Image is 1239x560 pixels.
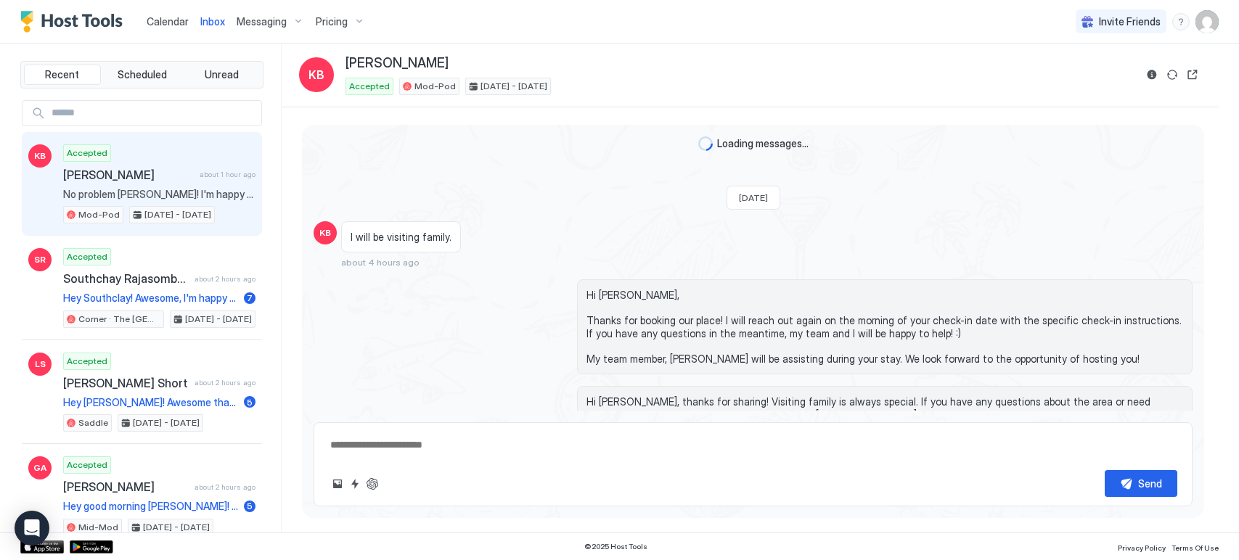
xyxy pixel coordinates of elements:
button: Sync reservation [1164,66,1181,83]
span: [DATE] - [DATE] [143,521,210,534]
div: User profile [1195,10,1219,33]
span: 7 [247,292,253,303]
span: Hey Southclay! Awesome, I'm happy to hear everything is going great :) Hope you have a great day.... [63,292,238,305]
span: Southchay Rajasombath [63,271,189,286]
div: tab-group [20,61,263,88]
span: 5 [247,397,253,408]
input: Input Field [46,101,261,125]
span: Accepted [67,355,107,368]
span: Hey good morning [PERSON_NAME]! I'm sorry for the delayed response, and thank you for letting us ... [63,500,238,513]
span: Pricing [316,15,348,28]
span: [DATE] [739,192,768,203]
div: Send [1138,476,1162,491]
a: Google Play Store [70,540,113,553]
span: about 1 hour ago [200,170,255,179]
a: App Store [20,540,64,553]
div: menu [1172,13,1190,30]
a: Inbox [200,14,225,29]
span: KB [34,149,46,162]
span: © 2025 Host Tools [584,542,647,551]
span: [PERSON_NAME] [345,55,449,72]
span: Terms Of Use [1171,543,1219,552]
span: Accepted [67,250,107,263]
span: about 2 hours ago [195,482,255,492]
span: GA [33,461,46,474]
a: Calendar [147,14,189,29]
button: Open reservation [1184,66,1201,83]
span: Loading messages... [717,137,809,150]
span: Messaging [237,15,287,28]
span: No problem [PERSON_NAME]! I'm happy to help :) Enjoy your stay! [63,188,255,201]
span: about 4 hours ago [341,257,420,268]
span: about 2 hours ago [195,274,255,284]
span: Calendar [147,15,189,28]
span: Hi [PERSON_NAME], Thanks for booking our place! I will reach out again on the morning of your che... [586,289,1183,365]
span: Saddle [78,416,108,429]
span: Scheduled [118,68,167,81]
a: Terms Of Use [1171,539,1219,554]
span: [DATE] - [DATE] [133,416,200,429]
span: [PERSON_NAME] [63,168,194,182]
span: [DATE] - [DATE] [185,313,252,326]
button: Send [1105,470,1177,497]
span: [DATE] - [DATE] [144,208,211,221]
span: Hey [PERSON_NAME]! Awesome thank you for letting us know :) Hope you enjoyed your stay! Safe trav... [63,396,238,409]
span: [PERSON_NAME] [63,479,189,494]
button: Upload image [329,475,346,493]
span: [PERSON_NAME] Short [63,376,189,390]
button: Unread [183,65,260,85]
span: Mid-Mod [78,521,118,534]
button: Scheduled [104,65,181,85]
span: Unread [205,68,239,81]
span: Hi [PERSON_NAME], thanks for sharing! Visiting family is always special. If you have any question... [586,395,1183,421]
span: Invite Friends [1099,15,1161,28]
span: Accepted [349,80,390,93]
span: Corner · The [GEOGRAPHIC_DATA] [78,313,160,326]
span: Recent [45,68,79,81]
span: [DATE] - [DATE] [481,80,547,93]
a: Privacy Policy [1118,539,1166,554]
span: about 2 hours ago [195,378,255,387]
div: loading [698,136,713,151]
span: I will be visiting family. [351,231,451,244]
span: KB [319,226,331,239]
span: LS [35,358,46,371]
button: Reservation information [1143,66,1161,83]
button: ChatGPT Auto Reply [364,475,381,493]
button: Quick reply [346,475,364,493]
span: Mod-Pod [78,208,120,221]
span: Privacy Policy [1118,543,1166,552]
span: Inbox [200,15,225,28]
span: 5 [247,501,253,511]
a: Host Tools Logo [20,11,129,33]
span: KB [308,66,324,83]
div: Open Intercom Messenger [15,511,49,545]
span: Accepted [67,147,107,160]
span: SR [34,253,46,266]
button: Recent [24,65,101,85]
span: Accepted [67,458,107,472]
span: Mod-Pod [414,80,456,93]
